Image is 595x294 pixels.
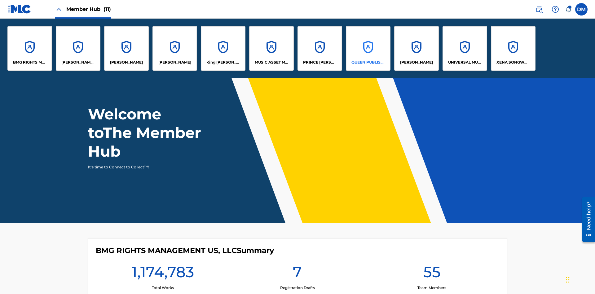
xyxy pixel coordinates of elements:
a: AccountsPRINCE [PERSON_NAME] [297,26,342,71]
p: King McTesterson [206,60,240,65]
a: AccountsXENA SONGWRITER [491,26,535,71]
a: Accounts[PERSON_NAME] [104,26,149,71]
a: AccountsKing [PERSON_NAME] [201,26,245,71]
div: User Menu [575,3,588,16]
span: (11) [104,6,111,12]
p: ELVIS COSTELLO [110,60,143,65]
p: EYAMA MCSINGER [158,60,191,65]
h1: Welcome to The Member Hub [88,105,204,161]
img: Close [55,6,63,13]
div: Notifications [565,6,571,12]
a: AccountsQUEEN PUBLISHA [346,26,390,71]
a: AccountsBMG RIGHTS MANAGEMENT US, LLC [7,26,52,71]
h1: 7 [293,263,302,285]
a: Accounts[PERSON_NAME] [152,26,197,71]
p: It's time to Connect to Collect™! [88,164,196,170]
a: AccountsMUSIC ASSET MANAGEMENT (MAM) [249,26,294,71]
p: PRINCE MCTESTERSON [303,60,337,65]
a: Public Search [533,3,545,16]
iframe: Resource Center [578,194,595,245]
p: RONALD MCTESTERSON [400,60,433,65]
p: Total Works [152,285,174,291]
img: MLC Logo [7,5,31,14]
p: BMG RIGHTS MANAGEMENT US, LLC [13,60,47,65]
a: Accounts[PERSON_NAME] [394,26,439,71]
p: UNIVERSAL MUSIC PUB GROUP [448,60,482,65]
p: Team Members [417,285,446,291]
p: Registration Drafts [280,285,315,291]
a: Accounts[PERSON_NAME] SONGWRITER [56,26,100,71]
div: Help [549,3,562,16]
img: help [552,6,559,13]
img: search [535,6,543,13]
p: CLEO SONGWRITER [61,60,95,65]
p: QUEEN PUBLISHA [351,60,385,65]
p: MUSIC ASSET MANAGEMENT (MAM) [255,60,289,65]
div: Drag [566,270,570,289]
h1: 1,174,783 [132,263,194,285]
a: AccountsUNIVERSAL MUSIC PUB GROUP [443,26,487,71]
p: XENA SONGWRITER [496,60,530,65]
span: Member Hub [66,6,111,13]
iframe: Chat Widget [564,264,595,294]
h1: 55 [423,263,441,285]
h4: BMG RIGHTS MANAGEMENT US, LLC [96,246,274,255]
